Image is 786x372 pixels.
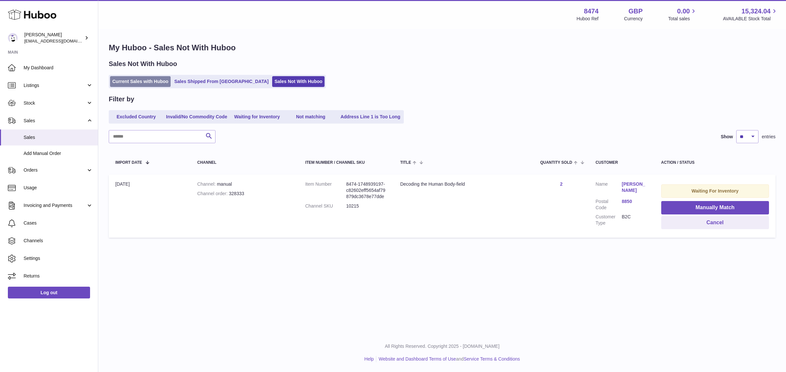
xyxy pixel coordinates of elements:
div: Customer [596,161,648,165]
span: [EMAIL_ADDRESS][DOMAIN_NAME] [24,38,96,43]
a: Log out [8,287,90,298]
span: Total sales [668,16,697,22]
strong: 8474 [584,7,599,16]
span: Sales [24,118,86,124]
a: Website and Dashboard Terms of Use [379,356,456,362]
dt: Item Number [305,181,346,200]
span: Cases [24,220,93,226]
div: 328333 [197,191,292,197]
a: Current Sales with Huboo [110,76,171,87]
img: internalAdmin-8474@internal.huboo.com [8,33,18,43]
a: Help [365,356,374,362]
dd: 8474-1748939197-c82602eff5654af79879dc3678e77dde [346,181,387,200]
dd: B2C [622,214,648,226]
div: Action / Status [661,161,769,165]
div: Decoding the Human Body-field [400,181,527,187]
span: entries [762,134,776,140]
span: Title [400,161,411,165]
span: Channels [24,238,93,244]
a: Not matching [285,111,337,122]
a: [PERSON_NAME] [622,181,648,194]
div: [PERSON_NAME] [24,32,83,44]
h2: Sales Not With Huboo [109,59,177,68]
div: Item Number / Channel SKU [305,161,387,165]
a: Excluded Country [110,111,162,122]
a: Waiting for Inventory [231,111,283,122]
h2: Filter by [109,95,134,104]
a: Invalid/No Commodity Code [164,111,230,122]
a: 8850 [622,198,648,205]
p: All Rights Reserved. Copyright 2025 - [DOMAIN_NAME] [103,343,781,349]
span: Orders [24,167,86,173]
td: [DATE] [109,175,191,238]
strong: Channel [197,181,217,187]
span: Listings [24,82,86,89]
dt: Channel SKU [305,203,346,209]
span: Stock [24,100,86,106]
dt: Postal Code [596,198,622,211]
button: Cancel [661,216,769,229]
a: Service Terms & Conditions [464,356,520,362]
dd: 10215 [346,203,387,209]
span: My Dashboard [24,65,93,71]
li: and [376,356,520,362]
h1: My Huboo - Sales Not With Huboo [109,42,776,53]
span: 15,324.04 [741,7,771,16]
span: Sales [24,134,93,141]
a: Address Line 1 is Too Long [338,111,403,122]
a: Sales Not With Huboo [272,76,325,87]
dt: Customer Type [596,214,622,226]
div: Currency [624,16,643,22]
strong: Channel order [197,191,229,196]
a: 0.00 Total sales [668,7,697,22]
span: Returns [24,273,93,279]
strong: GBP [628,7,643,16]
a: 2 [560,181,563,187]
span: Usage [24,185,93,191]
div: manual [197,181,292,187]
a: Sales Shipped From [GEOGRAPHIC_DATA] [172,76,271,87]
a: 15,324.04 AVAILABLE Stock Total [723,7,778,22]
strong: Waiting For Inventory [692,188,739,194]
dt: Name [596,181,622,195]
span: AVAILABLE Stock Total [723,16,778,22]
span: 0.00 [677,7,690,16]
span: Settings [24,255,93,262]
label: Show [721,134,733,140]
span: Invoicing and Payments [24,202,86,209]
span: Quantity Sold [540,161,572,165]
button: Manually Match [661,201,769,214]
div: Huboo Ref [577,16,599,22]
div: Channel [197,161,292,165]
span: Import date [115,161,142,165]
span: Add Manual Order [24,150,93,157]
